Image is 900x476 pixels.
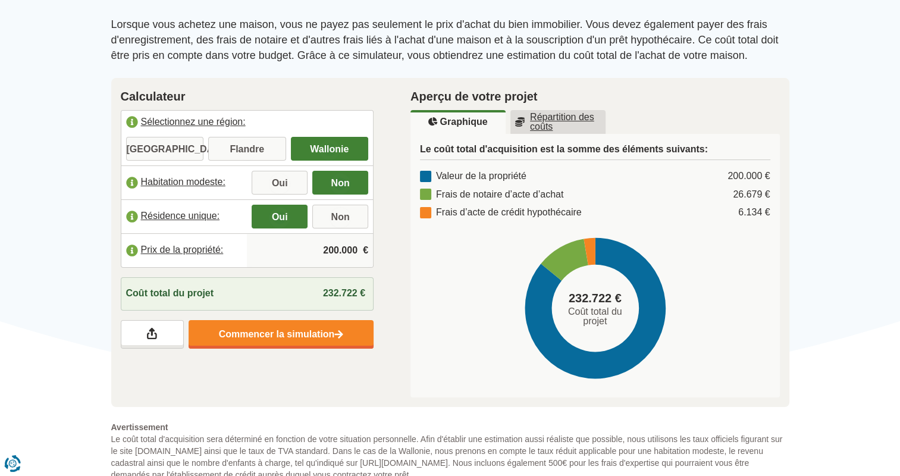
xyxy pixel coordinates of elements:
[312,205,368,228] label: Non
[428,117,487,127] u: Graphique
[569,290,622,307] span: 232.722 €
[111,421,789,433] span: Avertissement
[121,87,374,105] h2: Calculateur
[121,203,247,230] label: Résidence unique:
[420,170,526,183] div: Valeur de la propriété
[189,320,374,349] a: Commencer la simulation
[252,205,308,228] label: Oui
[323,288,365,298] span: 232.722 €
[515,112,601,131] u: Répartition des coûts
[126,137,204,161] label: [GEOGRAPHIC_DATA]
[738,206,770,220] div: 6.134 €
[121,111,374,137] label: Sélectionnez une région:
[121,320,184,349] a: Partagez vos résultats
[727,170,770,183] div: 200.000 €
[420,206,582,220] div: Frais d’acte de crédit hypothécaire
[126,287,214,300] span: Coût total du projet
[208,137,286,161] label: Flandre
[252,171,308,195] label: Oui
[420,188,563,202] div: Frais de notaire d’acte d’achat
[363,244,368,258] span: €
[420,143,770,160] h3: Le coût total d'acquisition est la somme des éléments suivants:
[291,137,369,161] label: Wallonie
[111,17,789,63] p: Lorsque vous achetez une maison, vous ne payez pas seulement le prix d'achat du bien immobilier. ...
[121,170,247,196] label: Habitation modeste:
[410,87,780,105] h2: Aperçu de votre projet
[556,307,634,326] span: Coût total du projet
[733,188,770,202] div: 26.679 €
[121,237,247,264] label: Prix de la propriété:
[312,171,368,195] label: Non
[252,234,368,267] input: |
[334,330,343,340] img: Commencer la simulation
